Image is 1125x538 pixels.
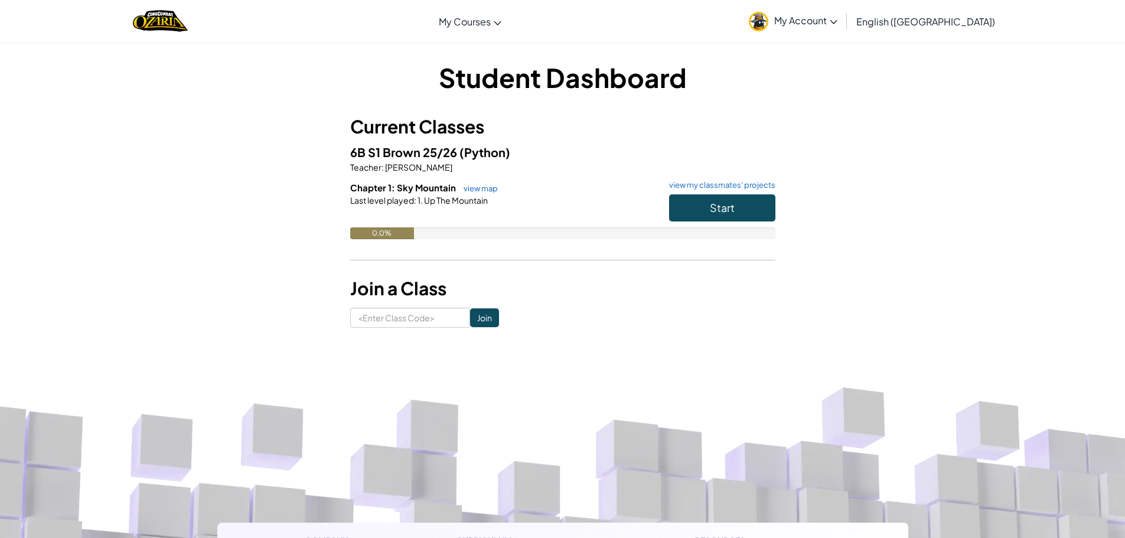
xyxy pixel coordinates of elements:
[384,162,452,172] span: [PERSON_NAME]
[133,9,188,33] a: Ozaria by CodeCombat logo
[414,195,416,206] span: :
[350,308,470,328] input: <Enter Class Code>
[850,5,1001,37] a: English ([GEOGRAPHIC_DATA])
[423,195,488,206] span: Up The Mountain
[470,308,499,327] input: Join
[350,59,775,96] h1: Student Dashboard
[416,195,423,206] span: 1.
[350,182,458,193] span: Chapter 1: Sky Mountain
[856,15,995,28] span: English ([GEOGRAPHIC_DATA])
[458,184,498,193] a: view map
[350,162,381,172] span: Teacher
[669,194,775,221] button: Start
[459,145,510,159] span: (Python)
[663,181,775,189] a: view my classmates' projects
[381,162,384,172] span: :
[439,15,491,28] span: My Courses
[774,14,837,27] span: My Account
[749,12,768,31] img: avatar
[433,5,507,37] a: My Courses
[743,2,843,40] a: My Account
[350,275,775,302] h3: Join a Class
[350,113,775,140] h3: Current Classes
[710,201,735,214] span: Start
[133,9,188,33] img: Home
[350,195,414,206] span: Last level played
[350,145,459,159] span: 6B S1 Brown 25/26
[350,227,414,239] div: 0.0%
